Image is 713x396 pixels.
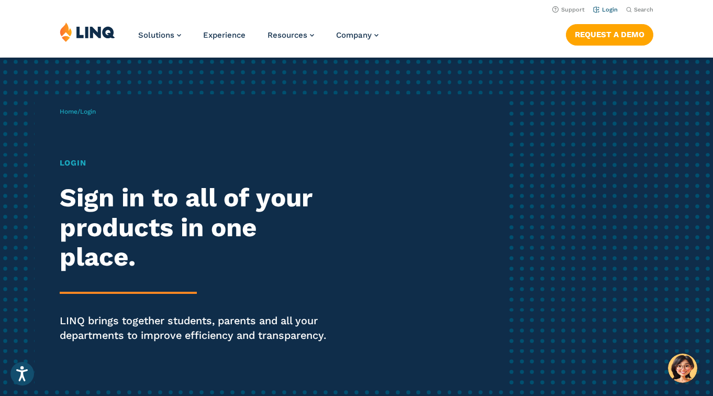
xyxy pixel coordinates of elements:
a: Support [552,6,585,13]
a: Company [336,30,378,40]
span: Solutions [138,30,174,40]
a: Home [60,108,77,115]
a: Request a Demo [566,24,653,45]
button: Hello, have a question? Let’s chat. [668,354,697,383]
a: Solutions [138,30,181,40]
h1: Login [60,157,335,169]
nav: Primary Navigation [138,22,378,57]
a: Experience [203,30,246,40]
a: Resources [268,30,314,40]
h2: Sign in to all of your products in one place. [60,183,335,272]
a: Login [593,6,618,13]
span: Search [634,6,653,13]
span: Login [80,108,96,115]
span: / [60,108,96,115]
span: Company [336,30,372,40]
nav: Button Navigation [566,22,653,45]
img: LINQ | K‑12 Software [60,22,115,42]
button: Open Search Bar [626,6,653,14]
span: Resources [268,30,307,40]
p: LINQ brings together students, parents and all your departments to improve efficiency and transpa... [60,314,335,344]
